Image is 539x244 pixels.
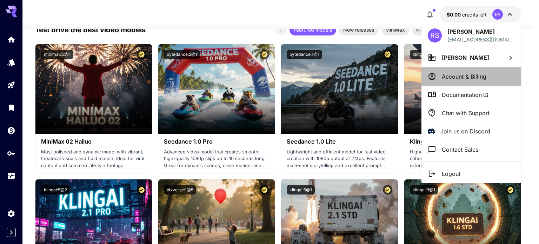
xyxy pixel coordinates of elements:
[447,36,515,43] p: [EMAIL_ADDRESS][DOMAIN_NAME]
[442,54,489,61] span: [PERSON_NAME]
[442,145,478,154] p: Contact Sales
[447,36,515,43] div: maidrgayi@gmail.com
[442,170,460,178] p: Logout
[428,28,442,42] div: RS
[421,48,521,67] button: [PERSON_NAME]
[447,27,515,36] p: [PERSON_NAME]
[442,72,486,81] p: Account & Billing
[440,127,490,136] p: Join us on Discord
[442,109,490,117] p: Chat with Support
[442,91,488,99] span: Documentation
